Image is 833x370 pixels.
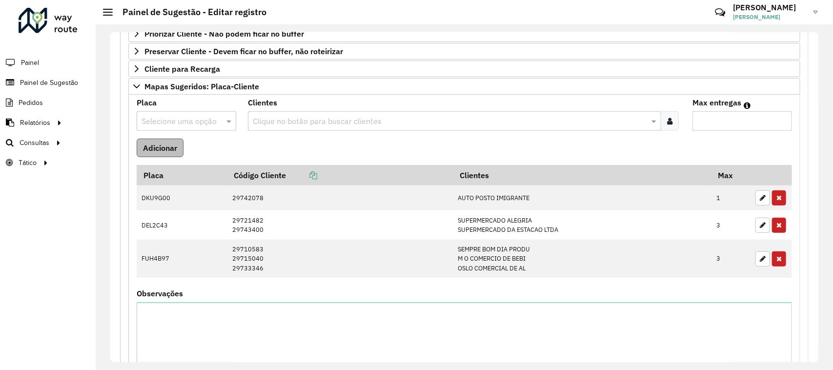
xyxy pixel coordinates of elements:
[733,13,806,21] span: [PERSON_NAME]
[692,97,741,108] label: Max entregas
[128,78,800,95] a: Mapas Sugeridos: Placa-Cliente
[144,65,220,73] span: Cliente para Recarga
[20,78,78,88] span: Painel de Sugestão
[128,61,800,77] a: Cliente para Recarga
[453,240,711,278] td: SEMPRE BOM DIA PRODU M O COMERCIO DE BEBI OSLO COMERCIAL DE AL
[137,240,227,278] td: FUH4B97
[711,185,751,211] td: 1
[711,210,751,239] td: 3
[137,139,183,157] button: Adicionar
[137,210,227,239] td: DEL2C43
[137,288,183,299] label: Observações
[453,210,711,239] td: SUPERMERCADO ALEGRIA SUPERMERCADO DA ESTACAO LTDA
[227,240,453,278] td: 29710583 29715040 29733346
[144,30,304,38] span: Priorizar Cliente - Não podem ficar no buffer
[19,158,37,168] span: Tático
[453,165,711,185] th: Clientes
[144,47,343,55] span: Preservar Cliente - Devem ficar no buffer, não roteirizar
[744,102,751,109] em: Máximo de clientes que serão colocados na mesma rota com os clientes informados
[113,7,266,18] h2: Painel de Sugestão - Editar registro
[286,170,317,180] a: Copiar
[227,165,453,185] th: Código Cliente
[20,118,50,128] span: Relatórios
[20,138,49,148] span: Consultas
[227,185,453,211] td: 29742078
[733,3,806,12] h3: [PERSON_NAME]
[137,165,227,185] th: Placa
[128,25,800,42] a: Priorizar Cliente - Não podem ficar no buffer
[137,185,227,211] td: DKU9G00
[710,2,731,23] a: Contato Rápido
[711,240,751,278] td: 3
[711,165,751,185] th: Max
[128,43,800,60] a: Preservar Cliente - Devem ficar no buffer, não roteirizar
[453,185,711,211] td: AUTO POSTO IMIGRANTE
[137,97,157,108] label: Placa
[19,98,43,108] span: Pedidos
[144,82,259,90] span: Mapas Sugeridos: Placa-Cliente
[227,210,453,239] td: 29721482 29743400
[21,58,39,68] span: Painel
[248,97,277,108] label: Clientes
